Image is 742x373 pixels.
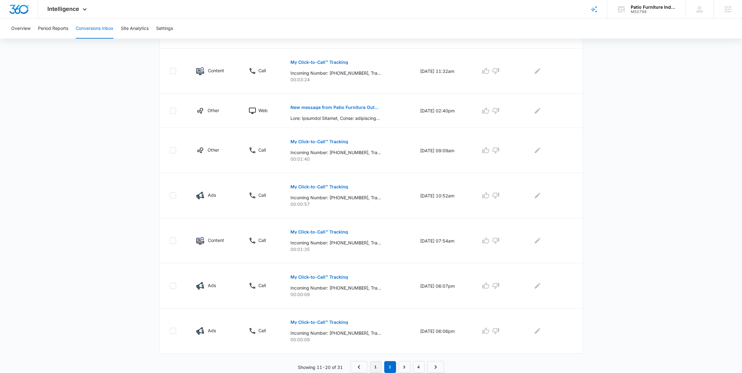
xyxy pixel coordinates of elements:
p: Incoming Number: [PHONE_NUMBER], Tracking Number: [PHONE_NUMBER], Ring To: [PHONE_NUMBER], Caller... [291,70,381,76]
td: [DATE] 09:09am [413,128,473,173]
p: 00:00:57 [291,201,405,207]
td: [DATE] 02:40pm [413,94,473,128]
p: Call [258,237,266,243]
p: Ads [208,192,216,198]
p: Incoming Number: [PHONE_NUMBER], Tracking Number: [PHONE_NUMBER], Ring To: [PHONE_NUMBER], Caller... [291,330,381,336]
p: My Click-to-Call™ Tracking [291,185,348,189]
p: 00:00:09 [291,336,405,343]
p: My Click-to-Call™ Tracking [291,230,348,234]
p: Other [208,107,219,114]
p: Content [208,67,224,74]
a: Page 3 [399,361,410,373]
p: Web [258,107,268,114]
p: 00:01:35 [291,246,405,253]
button: My Click-to-Call™ Tracking [291,134,348,149]
p: Ads [208,327,216,334]
button: Edit Comments [533,191,543,201]
p: Call [258,282,266,289]
td: [DATE] 10:52am [413,173,473,218]
button: Edit Comments [533,66,543,76]
button: My Click-to-Call™ Tracking [291,179,348,194]
button: Conversions Inbox [76,19,113,39]
button: Site Analytics [121,19,149,39]
p: Call [258,67,266,74]
button: Overview [11,19,31,39]
p: My Click-to-Call™ Tracking [291,275,348,279]
em: 2 [384,361,396,373]
p: 00:00:09 [291,291,405,298]
button: Settings [156,19,173,39]
button: My Click-to-Call™ Tracking [291,55,348,70]
p: Showing 11-20 of 31 [298,364,343,371]
nav: Pagination [351,361,444,373]
button: My Click-to-Call™ Tracking [291,270,348,285]
p: 00:01:40 [291,156,405,162]
p: Incoming Number: [PHONE_NUMBER], Tracking Number: [PHONE_NUMBER], Ring To: [PHONE_NUMBER], Caller... [291,149,381,156]
button: Edit Comments [533,145,543,155]
button: Edit Comments [533,236,543,246]
td: [DATE] 06:06pm [413,309,473,354]
td: [DATE] 06:07pm [413,263,473,309]
p: 00:03:24 [291,76,405,83]
button: Edit Comments [533,106,543,116]
a: Previous Page [351,361,367,373]
div: account name [631,5,676,10]
p: Call [258,192,266,198]
p: Other [208,147,219,153]
button: Edit Comments [533,326,543,336]
td: [DATE] 11:32am [413,49,473,94]
div: account id [631,10,676,14]
button: Edit Comments [533,281,543,291]
p: Incoming Number: [PHONE_NUMBER], Tracking Number: [PHONE_NUMBER], Ring To: [PHONE_NUMBER], Caller... [291,194,381,201]
p: Content [208,237,224,243]
a: Page 4 [413,361,425,373]
a: Next Page [427,361,444,373]
p: Incoming Number: [PHONE_NUMBER], Tracking Number: [PHONE_NUMBER], Ring To: [PHONE_NUMBER], Caller... [291,239,381,246]
p: Incoming Number: [PHONE_NUMBER], Tracking Number: [PHONE_NUMBER], Ring To: [PHONE_NUMBER], Caller... [291,285,381,291]
td: [DATE] 07:54am [413,218,473,263]
p: My Click-to-Call™ Tracking [291,139,348,144]
button: My Click-to-Call™ Tracking [291,315,348,330]
p: My Click-to-Call™ Tracking [291,320,348,324]
p: Call [258,147,266,153]
button: My Click-to-Call™ Tracking [291,224,348,239]
p: Ads [208,282,216,289]
p: Call [258,327,266,334]
button: New message from Patio Furniture Outdoor Living [291,100,381,115]
button: Period Reports [38,19,68,39]
a: Page 1 [370,361,382,373]
p: Lore: Ipsumdol Sitamet, Conse: adipiscingelits@doeiusmodtempori.utl, Etdol: 5450890050, Magnaali:... [291,115,381,121]
p: New message from Patio Furniture Outdoor Living [291,105,381,110]
span: Intelligence [48,6,79,12]
p: My Click-to-Call™ Tracking [291,60,348,64]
